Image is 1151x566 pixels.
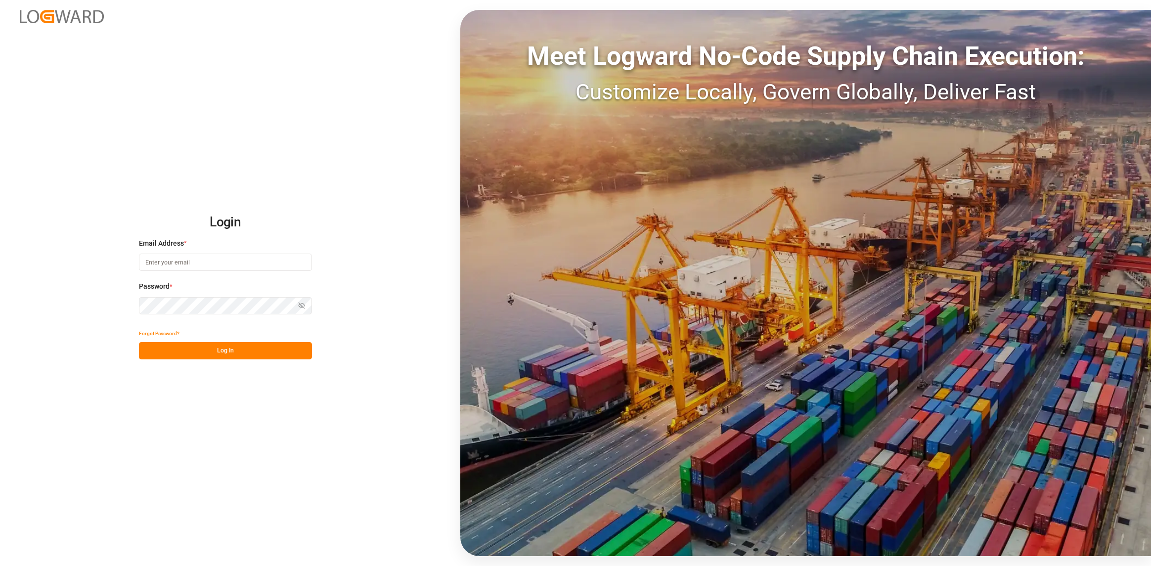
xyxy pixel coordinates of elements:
button: Log In [139,342,312,359]
div: Customize Locally, Govern Globally, Deliver Fast [460,76,1151,108]
h2: Login [139,207,312,238]
span: Email Address [139,238,184,249]
input: Enter your email [139,254,312,271]
img: Logward_new_orange.png [20,10,104,23]
span: Password [139,281,170,292]
button: Forgot Password? [139,325,179,342]
div: Meet Logward No-Code Supply Chain Execution: [460,37,1151,76]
